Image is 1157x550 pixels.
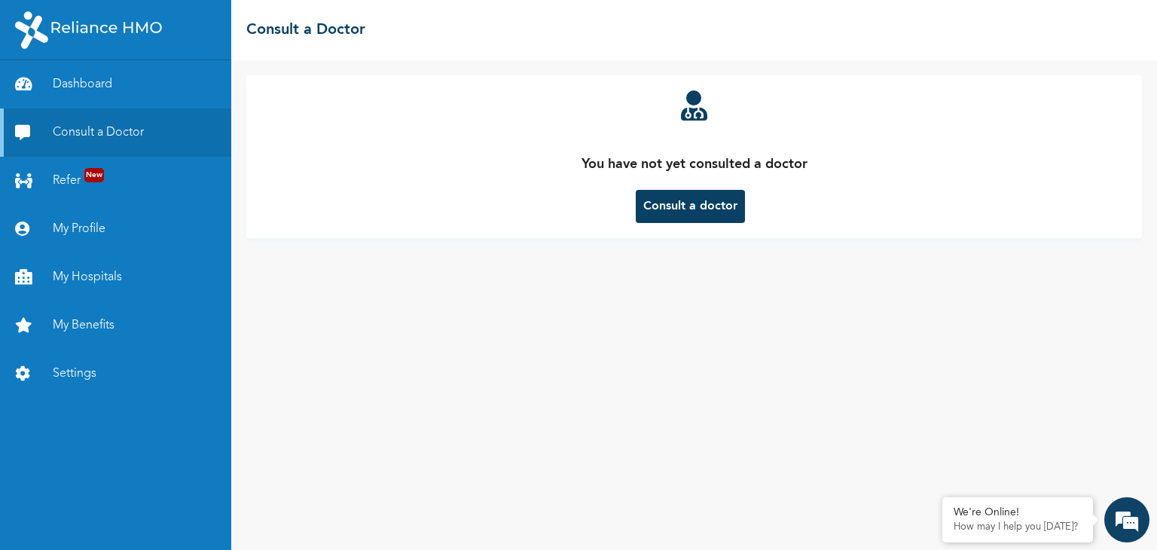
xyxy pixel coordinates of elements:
[84,168,104,182] span: New
[15,11,162,49] img: RelianceHMO's Logo
[636,190,745,223] button: Consult a doctor
[582,154,807,175] p: You have not yet consulted a doctor
[8,495,148,506] span: Conversation
[246,19,365,41] h2: Consult a Doctor
[87,192,208,344] span: We're online!
[28,75,61,113] img: d_794563401_company_1708531726252_794563401
[8,416,287,469] textarea: Type your message and hit 'Enter'
[247,8,283,44] div: Minimize live chat window
[954,506,1082,519] div: We're Online!
[954,521,1082,533] p: How may I help you today?
[148,469,288,515] div: FAQs
[78,84,253,104] div: Chat with us now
